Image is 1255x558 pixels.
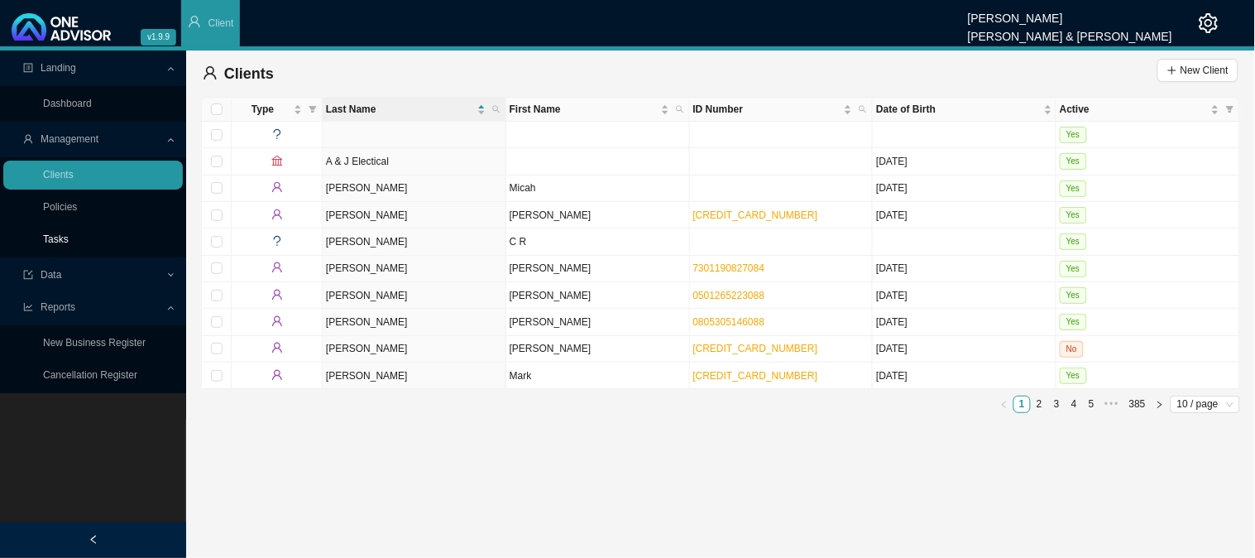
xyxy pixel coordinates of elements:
[323,282,506,309] td: [PERSON_NAME]
[873,336,1056,363] td: [DATE]
[43,201,77,213] a: Policies
[1152,396,1169,413] li: Next Page
[235,101,290,118] span: Type
[1181,62,1229,79] span: New Client
[1167,65,1177,75] span: plus
[676,105,684,113] span: search
[1060,287,1086,304] span: Yes
[693,101,841,118] span: ID Number
[1223,98,1238,121] span: filter
[492,105,501,113] span: search
[1060,207,1086,224] span: Yes
[996,396,1013,413] li: Previous Page
[873,309,1056,335] td: [DATE]
[326,101,474,118] span: Last Name
[188,15,201,28] span: user
[506,176,690,202] td: Micah
[41,62,76,74] span: Landing
[506,228,690,255] td: C R
[1152,396,1169,413] button: right
[510,101,658,118] span: First Name
[693,290,765,301] a: 0501265223088
[305,98,320,121] span: filter
[1156,401,1164,409] span: right
[271,342,283,354] span: user
[873,256,1056,282] td: [DATE]
[1124,397,1151,412] a: 385
[1013,396,1031,413] li: 1
[1083,396,1100,413] li: 5
[1014,397,1030,412] a: 1
[271,289,283,301] span: user
[1066,396,1083,413] li: 4
[23,63,33,73] span: profile
[323,148,506,175] td: A & J Electical
[873,98,1056,122] th: Date of Birth
[1000,401,1008,409] span: left
[1060,127,1086,143] span: Yes
[873,282,1056,309] td: [DATE]
[1060,101,1208,118] span: Active
[876,101,1041,118] span: Date of Birth
[968,4,1172,22] div: [PERSON_NAME]
[23,270,33,280] span: import
[506,363,690,389] td: Mark
[89,535,98,545] span: left
[1060,368,1086,384] span: Yes
[141,29,176,46] span: v1.9.9
[271,181,283,193] span: user
[1060,261,1086,277] span: Yes
[1060,153,1086,170] span: Yes
[1084,397,1099,412] a: 5
[323,202,506,228] td: [PERSON_NAME]
[873,363,1056,389] td: [DATE]
[693,262,765,274] a: 7301190827084
[1171,396,1240,413] div: Page Size
[506,336,690,363] td: [PERSON_NAME]
[323,336,506,363] td: [PERSON_NAME]
[1049,397,1065,412] a: 3
[271,235,283,247] span: question
[323,176,506,202] td: [PERSON_NAME]
[693,316,765,328] a: 0805305146088
[271,262,283,273] span: user
[232,98,323,122] th: Type
[43,369,137,381] a: Cancellation Register
[693,343,818,354] a: [CREDIT_CARD_NUMBER]
[1123,396,1152,413] li: 385
[208,17,234,29] span: Client
[23,134,33,144] span: user
[1032,397,1047,412] a: 2
[1060,233,1086,250] span: Yes
[996,396,1013,413] button: left
[506,282,690,309] td: [PERSON_NAME]
[506,98,690,122] th: First Name
[323,309,506,335] td: [PERSON_NAME]
[43,98,92,109] a: Dashboard
[873,176,1056,202] td: [DATE]
[323,256,506,282] td: [PERSON_NAME]
[693,370,818,382] a: [CREDIT_CARD_NUMBER]
[1066,397,1082,412] a: 4
[271,128,283,140] span: question
[1048,396,1066,413] li: 3
[1060,180,1086,197] span: Yes
[859,105,867,113] span: search
[309,105,317,113] span: filter
[41,301,75,313] span: Reports
[1226,105,1234,113] span: filter
[855,98,870,121] span: search
[1060,314,1086,330] span: Yes
[1056,98,1240,122] th: Active
[506,202,690,228] td: [PERSON_NAME]
[23,302,33,312] span: line-chart
[271,315,283,327] span: user
[323,228,506,255] td: [PERSON_NAME]
[43,337,146,349] a: New Business Register
[673,98,687,121] span: search
[1031,396,1048,413] li: 2
[271,155,283,166] span: bank
[41,269,61,281] span: Data
[1199,13,1219,33] span: setting
[43,169,74,180] a: Clients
